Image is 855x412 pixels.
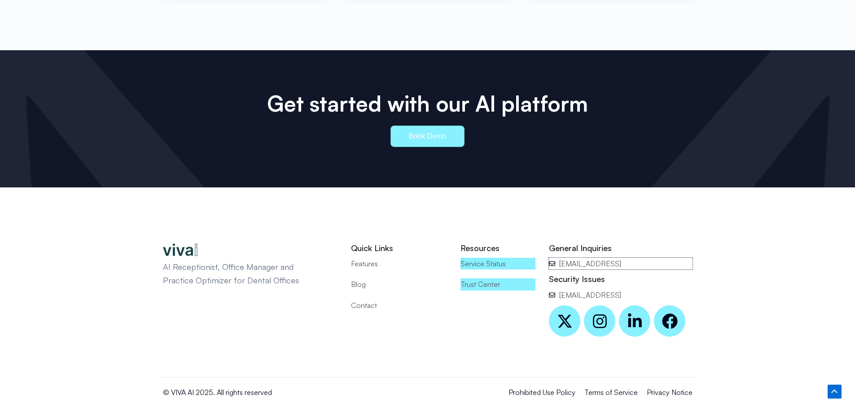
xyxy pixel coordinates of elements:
[460,278,535,290] a: Trust Center
[557,258,621,269] span: [EMAIL_ADDRESS]
[460,278,500,290] span: Trust Center
[351,299,447,311] a: Contact
[351,258,447,269] a: Features
[351,278,366,290] span: Blog
[351,258,378,269] span: Features
[549,243,692,253] h2: General Inquiries
[584,386,638,398] a: Terms of Service
[163,386,395,398] p: © VIVA AI 2025. All rights reserved
[351,278,447,290] a: Blog
[557,289,621,301] span: [EMAIL_ADDRESS]
[509,386,575,398] a: Prohibited Use Policy
[549,258,692,269] a: [EMAIL_ADDRESS]
[460,243,535,253] h2: Resources
[244,91,612,117] h2: Get started with our Al platform
[163,260,320,287] p: AI Receptionist, Office Manager and Practice Optimizer for Dental Offices
[460,258,535,269] a: Service Status
[409,133,447,140] span: Book Demo
[549,274,692,284] h2: Security Issues
[351,243,447,253] h2: Quick Links
[390,126,465,147] a: Book Demo
[549,289,692,301] a: [EMAIL_ADDRESS]
[647,386,693,398] a: Privacy Notice
[460,258,506,269] span: Service Status
[351,299,377,311] span: Contact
